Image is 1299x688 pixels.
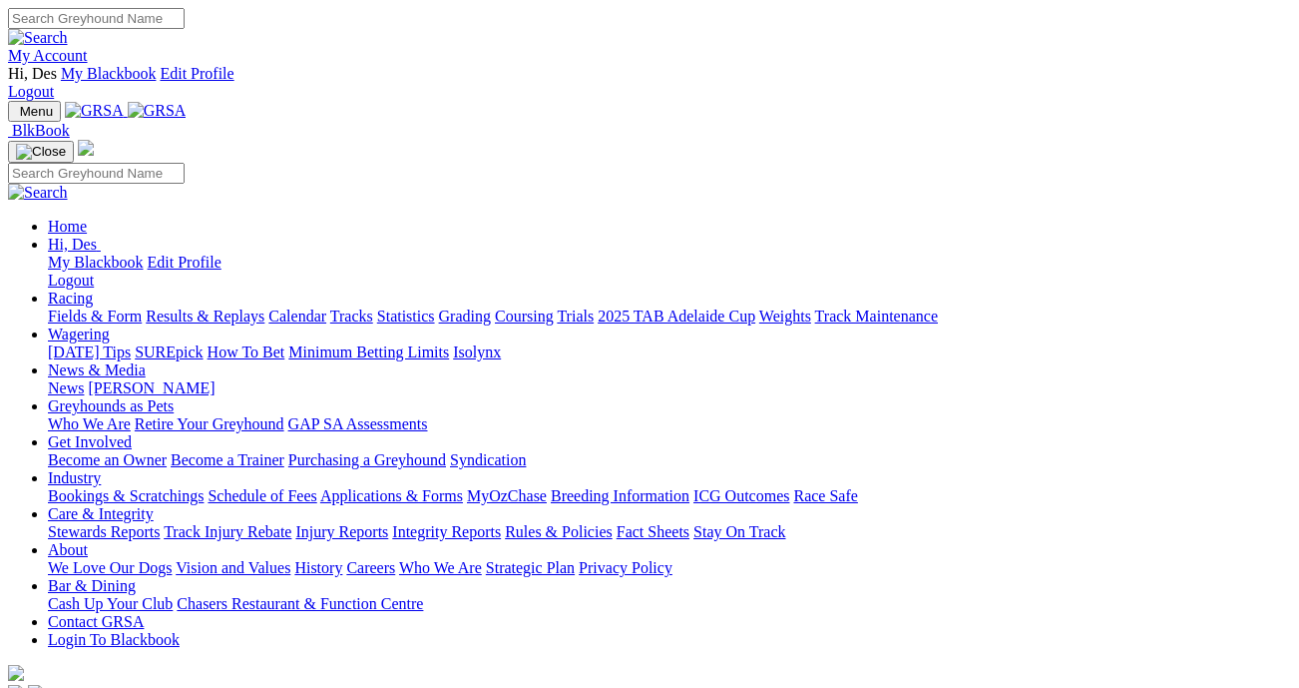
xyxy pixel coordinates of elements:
[48,451,1291,469] div: Get Involved
[8,65,57,82] span: Hi, Des
[48,308,142,325] a: Fields & Form
[759,308,811,325] a: Weights
[495,308,554,325] a: Coursing
[48,344,1291,361] div: Wagering
[467,487,547,504] a: MyOzChase
[48,308,1291,326] div: Racing
[8,8,185,29] input: Search
[486,559,575,576] a: Strategic Plan
[288,344,449,360] a: Minimum Betting Limits
[8,65,1291,101] div: My Account
[48,631,180,648] a: Login To Blackbook
[288,451,446,468] a: Purchasing a Greyhound
[598,308,755,325] a: 2025 TAB Adelaide Cup
[160,65,233,82] a: Edit Profile
[399,559,482,576] a: Who We Are
[48,361,146,378] a: News & Media
[320,487,463,504] a: Applications & Forms
[128,102,187,120] img: GRSA
[8,83,54,100] a: Logout
[8,101,61,122] button: Toggle navigation
[48,415,131,432] a: Who We Are
[48,487,1291,505] div: Industry
[8,141,74,163] button: Toggle navigation
[551,487,689,504] a: Breeding Information
[48,433,132,450] a: Get Involved
[171,451,284,468] a: Become a Trainer
[48,595,1291,613] div: Bar & Dining
[48,595,173,612] a: Cash Up Your Club
[48,451,167,468] a: Become an Owner
[48,505,154,522] a: Care & Integrity
[48,236,101,253] a: Hi, Des
[693,487,789,504] a: ICG Outcomes
[268,308,326,325] a: Calendar
[505,523,613,540] a: Rules & Policies
[579,559,672,576] a: Privacy Policy
[48,272,94,289] a: Logout
[8,47,88,64] a: My Account
[164,523,291,540] a: Track Injury Rebate
[793,487,857,504] a: Race Safe
[146,308,264,325] a: Results & Replays
[48,218,87,235] a: Home
[48,326,110,343] a: Wagering
[346,559,395,576] a: Careers
[48,415,1291,433] div: Greyhounds as Pets
[48,469,101,486] a: Industry
[65,102,124,120] img: GRSA
[330,308,373,325] a: Tracks
[8,184,68,202] img: Search
[208,344,285,360] a: How To Bet
[48,379,1291,397] div: News & Media
[392,523,501,540] a: Integrity Reports
[48,236,97,253] span: Hi, Des
[617,523,689,540] a: Fact Sheets
[8,29,68,47] img: Search
[78,140,94,156] img: logo-grsa-white.png
[48,559,172,576] a: We Love Our Dogs
[20,104,53,119] span: Menu
[88,379,215,396] a: [PERSON_NAME]
[377,308,435,325] a: Statistics
[557,308,594,325] a: Trials
[135,415,284,432] a: Retire Your Greyhound
[48,523,1291,541] div: Care & Integrity
[148,254,221,271] a: Edit Profile
[453,344,501,360] a: Isolynx
[48,541,88,558] a: About
[8,163,185,184] input: Search
[48,613,144,630] a: Contact GRSA
[48,379,84,396] a: News
[439,308,491,325] a: Grading
[288,415,428,432] a: GAP SA Assessments
[8,122,70,139] a: BlkBook
[16,144,66,160] img: Close
[295,523,388,540] a: Injury Reports
[177,595,423,612] a: Chasers Restaurant & Function Centre
[135,344,203,360] a: SUREpick
[294,559,342,576] a: History
[48,577,136,594] a: Bar & Dining
[48,344,131,360] a: [DATE] Tips
[48,559,1291,577] div: About
[693,523,785,540] a: Stay On Track
[12,122,70,139] span: BlkBook
[48,397,174,414] a: Greyhounds as Pets
[176,559,290,576] a: Vision and Values
[815,308,938,325] a: Track Maintenance
[48,254,1291,290] div: Hi, Des
[450,451,526,468] a: Syndication
[48,523,160,540] a: Stewards Reports
[61,65,157,82] a: My Blackbook
[8,665,24,681] img: logo-grsa-white.png
[48,290,93,307] a: Racing
[48,254,144,271] a: My Blackbook
[208,487,316,504] a: Schedule of Fees
[48,487,204,504] a: Bookings & Scratchings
